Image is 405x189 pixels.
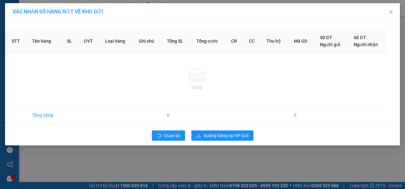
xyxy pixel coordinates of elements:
span: Quay lại [164,132,180,139]
span: Người nhận [354,42,378,47]
span: rollback [157,133,161,138]
span: Số ĐT [354,35,366,40]
div: Trống [12,84,382,91]
span: Số ĐT [320,35,332,40]
td: 0 [162,107,191,124]
th: Thu hộ [261,29,288,53]
th: Tên hàng [27,29,62,53]
span: download [196,133,201,138]
td: 0 [289,107,315,124]
th: SL [62,29,79,53]
th: Mã GD [289,29,315,53]
button: downloadXuống hàng tại VP Gửi [191,130,253,141]
button: Close [382,3,400,21]
th: Ghi chú [134,29,162,53]
span: close [388,9,394,14]
th: Loại hàng [100,29,133,53]
th: ĐVT [79,29,100,53]
span: Xuống hàng tại VP Gửi [203,132,248,139]
span: Người gửi [320,42,340,47]
th: STT [7,29,27,53]
th: CC [244,29,261,53]
td: Tổng cộng [27,107,62,124]
th: Tổng SL [162,29,191,53]
th: CR [226,29,244,53]
th: Tổng cước [191,29,226,53]
span: XÁC NHẬN SỐ HÀNG RỚT VỀ KHO GỬI [13,9,103,15]
button: rollbackQuay lại [152,130,185,141]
